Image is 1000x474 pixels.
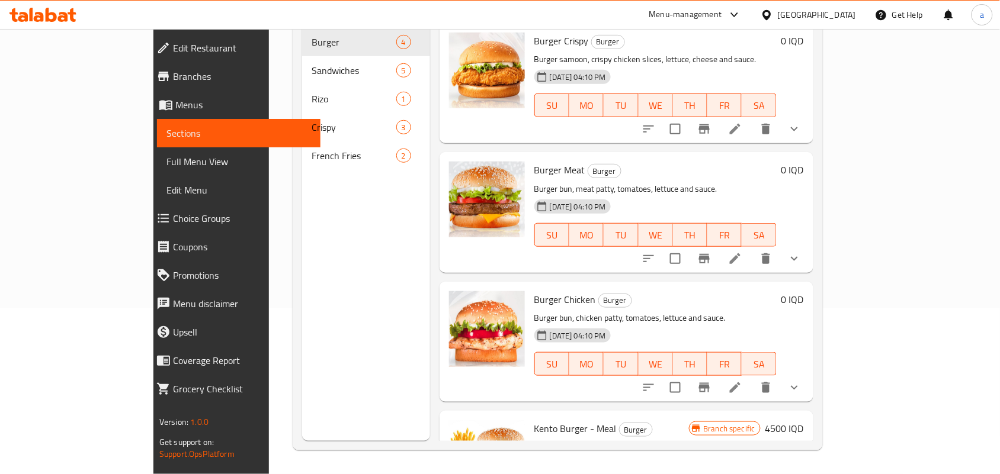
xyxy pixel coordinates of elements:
[159,434,214,450] span: Get support on:
[707,93,742,117] button: FR
[396,63,411,78] div: items
[540,227,565,244] span: SU
[312,35,396,49] span: Burger
[598,294,632,308] div: Burger
[147,62,320,91] a: Branches
[397,93,411,105] span: 1
[663,375,688,400] span: Select to update
[599,294,632,307] span: Burger
[712,227,737,244] span: FR
[780,244,809,273] button: show more
[608,97,633,114] span: TU
[159,414,188,430] span: Version:
[534,32,589,50] span: Burger Crispy
[728,381,742,395] a: Edit menu item
[781,291,804,308] h6: 0 IQD
[147,261,320,289] a: Promotions
[663,117,688,141] span: Select to update
[663,246,688,271] span: Select to update
[588,164,621,178] div: Burger
[752,244,780,273] button: delete
[147,289,320,318] a: Menu disclaimer
[534,161,585,179] span: Burger Meat
[746,227,771,244] span: SA
[166,126,311,140] span: Sections
[302,85,430,113] div: Rizo1
[173,353,311,367] span: Coverage Report
[534,93,569,117] button: SU
[147,375,320,403] a: Grocery Checklist
[302,23,430,175] nav: Menu sections
[157,119,320,147] a: Sections
[592,35,624,49] span: Burger
[639,352,673,376] button: WE
[147,34,320,62] a: Edit Restaurant
[312,120,396,134] span: Crispy
[449,162,525,237] img: Burger Meat
[643,97,668,114] span: WE
[604,352,638,376] button: TU
[699,423,760,434] span: Branch specific
[157,147,320,176] a: Full Menu View
[604,223,638,247] button: TU
[591,35,625,49] div: Burger
[639,223,673,247] button: WE
[752,373,780,402] button: delete
[157,176,320,204] a: Edit Menu
[147,91,320,119] a: Menus
[159,446,235,462] a: Support.OpsPlatform
[534,420,617,437] span: Kento Burger - Meal
[534,291,596,308] span: Burger Chicken
[540,356,565,373] span: SU
[588,165,621,178] span: Burger
[396,92,411,106] div: items
[569,93,604,117] button: MO
[166,154,311,169] span: Full Menu View
[545,72,611,83] span: [DATE] 04:10 PM
[746,356,771,373] span: SA
[397,150,411,162] span: 2
[608,227,633,244] span: TU
[397,65,411,76] span: 5
[643,356,668,373] span: WE
[302,28,430,56] div: Burger4
[604,93,638,117] button: TU
[173,41,311,55] span: Edit Restaurant
[728,251,742,266] a: Edit menu item
[742,223,776,247] button: SA
[634,373,663,402] button: sort-choices
[673,93,707,117] button: TH
[534,223,569,247] button: SU
[175,98,311,112] span: Menus
[312,149,396,163] span: French Fries
[649,8,722,22] div: Menu-management
[780,373,809,402] button: show more
[312,92,396,106] span: Rizo
[396,120,411,134] div: items
[312,63,396,78] span: Sandwiches
[534,311,777,325] p: Burger bun, chicken patty, tomatoes, lettuce and sauce.
[678,97,703,114] span: TH
[712,356,737,373] span: FR
[569,223,604,247] button: MO
[545,330,611,341] span: [DATE] 04:10 PM
[545,201,611,212] span: [DATE] 04:10 PM
[787,381,802,395] svg: Show Choices
[707,223,742,247] button: FR
[166,183,311,197] span: Edit Menu
[707,352,742,376] button: FR
[147,318,320,346] a: Upsell
[780,115,809,143] button: show more
[173,382,311,396] span: Grocery Checklist
[302,141,430,170] div: French Fries2
[534,182,777,196] p: Burger bun, meat patty, tomatoes, lettuce and sauce.
[173,240,311,254] span: Coupons
[690,373,719,402] button: Branch-specific-item
[673,223,707,247] button: TH
[619,423,653,437] div: Burger
[574,97,599,114] span: MO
